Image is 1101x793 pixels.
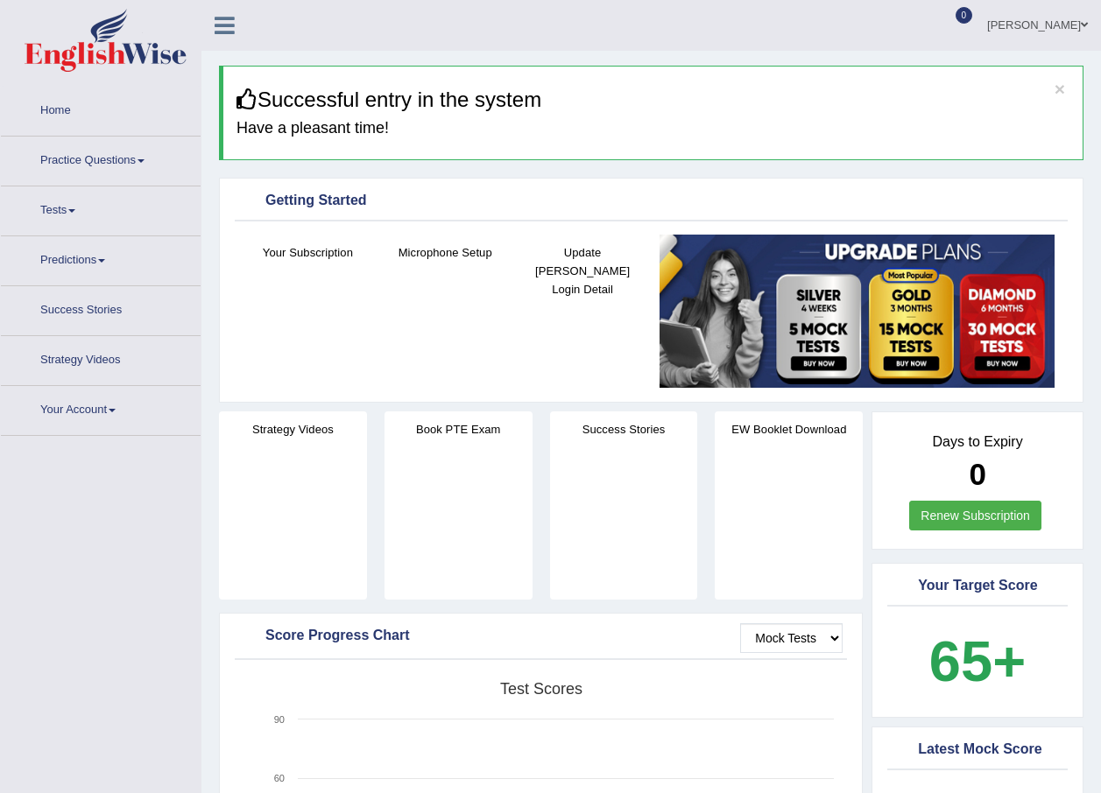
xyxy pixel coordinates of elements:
[909,501,1041,530] a: Renew Subscription
[1,236,201,280] a: Predictions
[892,737,1063,763] div: Latest Mock Score
[500,680,582,698] tspan: Test scores
[523,243,643,298] h4: Update [PERSON_NAME] Login Detail
[274,773,285,783] text: 60
[892,434,1063,450] h4: Days to Expiry
[969,457,985,491] b: 0
[715,420,863,439] h4: EW Booklet Download
[1,286,201,330] a: Success Stories
[1055,80,1065,98] button: ×
[239,623,843,649] div: Score Progress Chart
[239,188,1063,214] div: Getting Started
[1,386,201,430] a: Your Account
[385,420,533,439] h4: Book PTE Exam
[1,186,201,230] a: Tests
[660,235,1055,387] img: small5.jpg
[274,714,285,725] text: 90
[385,243,505,262] h4: Microphone Setup
[892,573,1063,600] div: Your Target Score
[1,87,201,130] a: Home
[956,7,973,24] span: 0
[236,120,1069,137] h4: Have a pleasant time!
[550,420,698,439] h4: Success Stories
[219,420,367,439] h4: Strategy Videos
[929,629,1026,693] b: 65+
[236,88,1069,111] h3: Successful entry in the system
[248,243,368,262] h4: Your Subscription
[1,137,201,180] a: Practice Questions
[1,336,201,380] a: Strategy Videos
